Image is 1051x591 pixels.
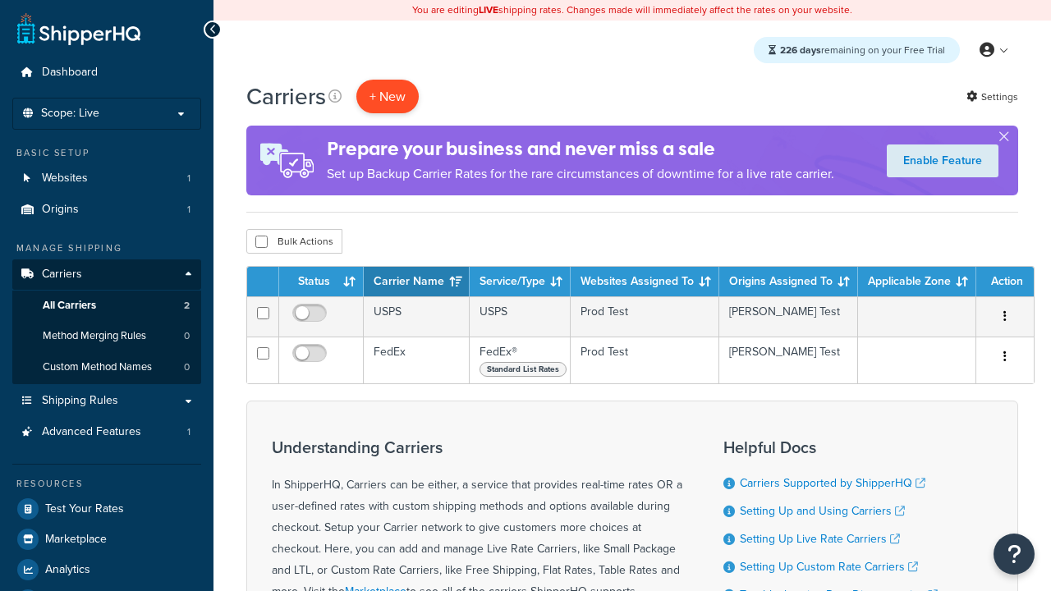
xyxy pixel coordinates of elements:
[571,296,719,337] td: Prod Test
[42,172,88,186] span: Websites
[12,386,201,416] a: Shipping Rules
[187,425,190,439] span: 1
[356,80,419,113] button: + New
[42,203,79,217] span: Origins
[246,229,342,254] button: Bulk Actions
[966,85,1018,108] a: Settings
[740,474,925,492] a: Carriers Supported by ShipperHQ
[327,135,834,163] h4: Prepare your business and never miss a sale
[887,144,998,177] a: Enable Feature
[184,299,190,313] span: 2
[754,37,960,63] div: remaining on your Free Trial
[45,533,107,547] span: Marketplace
[470,267,571,296] th: Service/Type: activate to sort column ascending
[976,267,1034,296] th: Action
[12,525,201,554] a: Marketplace
[272,438,682,456] h3: Understanding Carriers
[740,530,900,547] a: Setting Up Live Rate Carriers
[43,360,152,374] span: Custom Method Names
[187,172,190,186] span: 1
[12,291,201,321] li: All Carriers
[480,362,567,377] span: Standard List Rates
[43,299,96,313] span: All Carriers
[184,329,190,343] span: 0
[12,291,201,321] a: All Carriers 2
[858,267,976,296] th: Applicable Zone: activate to sort column ascending
[42,394,118,408] span: Shipping Rules
[12,321,201,351] li: Method Merging Rules
[327,163,834,186] p: Set up Backup Carrier Rates for the rare circumstances of downtime for a live rate carrier.
[43,329,146,343] span: Method Merging Rules
[12,352,201,383] li: Custom Method Names
[12,494,201,524] a: Test Your Rates
[12,146,201,160] div: Basic Setup
[12,477,201,491] div: Resources
[12,417,201,447] a: Advanced Features 1
[184,360,190,374] span: 0
[723,438,938,456] h3: Helpful Docs
[41,107,99,121] span: Scope: Live
[571,267,719,296] th: Websites Assigned To: activate to sort column ascending
[17,12,140,45] a: ShipperHQ Home
[719,337,858,383] td: [PERSON_NAME] Test
[42,66,98,80] span: Dashboard
[470,337,571,383] td: FedEx®
[479,2,498,17] b: LIVE
[246,126,327,195] img: ad-rules-rateshop-fe6ec290ccb7230408bd80ed9643f0289d75e0ffd9eb532fc0e269fcd187b520.png
[364,296,470,337] td: USPS
[12,555,201,584] a: Analytics
[12,195,201,225] li: Origins
[12,321,201,351] a: Method Merging Rules 0
[279,267,364,296] th: Status: activate to sort column ascending
[12,352,201,383] a: Custom Method Names 0
[45,502,124,516] span: Test Your Rates
[42,268,82,282] span: Carriers
[187,203,190,217] span: 1
[470,296,571,337] td: USPS
[740,502,905,520] a: Setting Up and Using Carriers
[364,337,470,383] td: FedEx
[246,80,326,112] h1: Carriers
[12,163,201,194] li: Websites
[42,425,141,439] span: Advanced Features
[994,534,1035,575] button: Open Resource Center
[12,259,201,384] li: Carriers
[12,417,201,447] li: Advanced Features
[12,241,201,255] div: Manage Shipping
[12,259,201,290] a: Carriers
[12,57,201,88] a: Dashboard
[12,163,201,194] a: Websites 1
[719,267,858,296] th: Origins Assigned To: activate to sort column ascending
[571,337,719,383] td: Prod Test
[780,43,821,57] strong: 226 days
[12,195,201,225] a: Origins 1
[364,267,470,296] th: Carrier Name: activate to sort column ascending
[45,563,90,577] span: Analytics
[719,296,858,337] td: [PERSON_NAME] Test
[740,558,918,575] a: Setting Up Custom Rate Carriers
